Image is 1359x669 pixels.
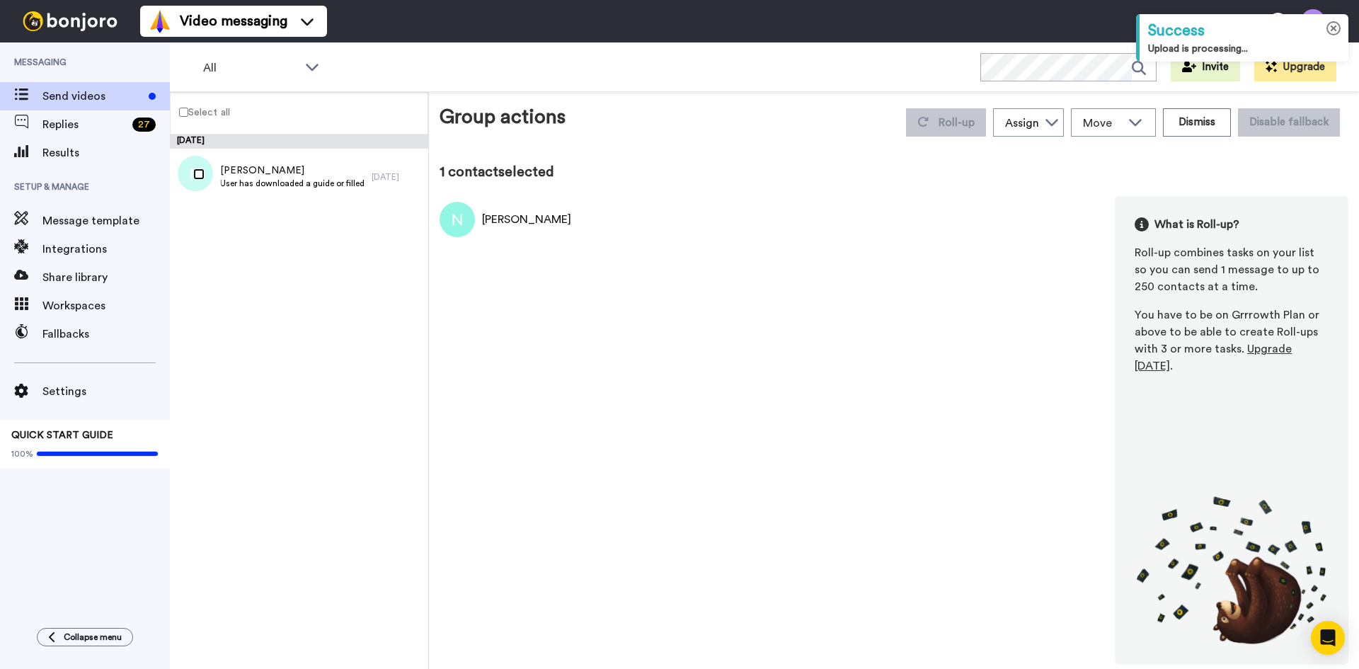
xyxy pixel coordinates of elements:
span: Move [1083,115,1121,132]
button: Invite [1171,53,1240,81]
div: Success [1148,20,1340,42]
span: Replies [42,116,127,133]
div: 27 [132,118,156,132]
div: [DATE] [372,171,421,183]
div: Group actions [440,103,566,137]
span: [PERSON_NAME] [220,164,365,178]
button: Roll-up [906,108,986,137]
img: joro-roll.png [1135,496,1329,645]
div: You have to be on Grrrowth Plan or above to be able to create Roll-ups with 3 or more tasks. . [1135,307,1329,374]
button: Upgrade [1254,53,1336,81]
img: vm-color.svg [149,10,171,33]
span: Settings [42,383,170,400]
span: Message template [42,212,170,229]
span: Workspaces [42,297,170,314]
div: [PERSON_NAME] [482,211,571,228]
span: 100% [11,448,33,459]
span: All [203,59,298,76]
button: Collapse menu [37,628,133,646]
span: Fallbacks [42,326,170,343]
label: Select all [171,103,230,120]
span: Share library [42,269,170,286]
input: Select all [179,108,188,117]
span: User has downloaded a guide or filled out a form that is not Weekly Roar, 30 Days or Assessment, ... [220,178,365,189]
div: 1 contact selected [440,162,1348,182]
span: Roll-up [939,117,975,128]
img: bj-logo-header-white.svg [17,11,123,31]
span: QUICK START GUIDE [11,430,113,440]
button: Dismiss [1163,108,1231,137]
div: Open Intercom Messenger [1311,621,1345,655]
span: Collapse menu [64,631,122,643]
span: Results [42,144,170,161]
div: Assign [1005,115,1039,132]
span: Send videos [42,88,143,105]
div: Roll-up combines tasks on your list so you can send 1 message to up to 250 contacts at a time. [1135,244,1329,295]
span: Integrations [42,241,170,258]
button: Disable fallback [1238,108,1340,137]
div: Upload is processing... [1148,42,1340,56]
img: Image of Jo Sloe [440,202,475,237]
span: Video messaging [180,11,287,31]
span: What is Roll-up? [1154,216,1239,233]
div: [DATE] [170,135,428,149]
